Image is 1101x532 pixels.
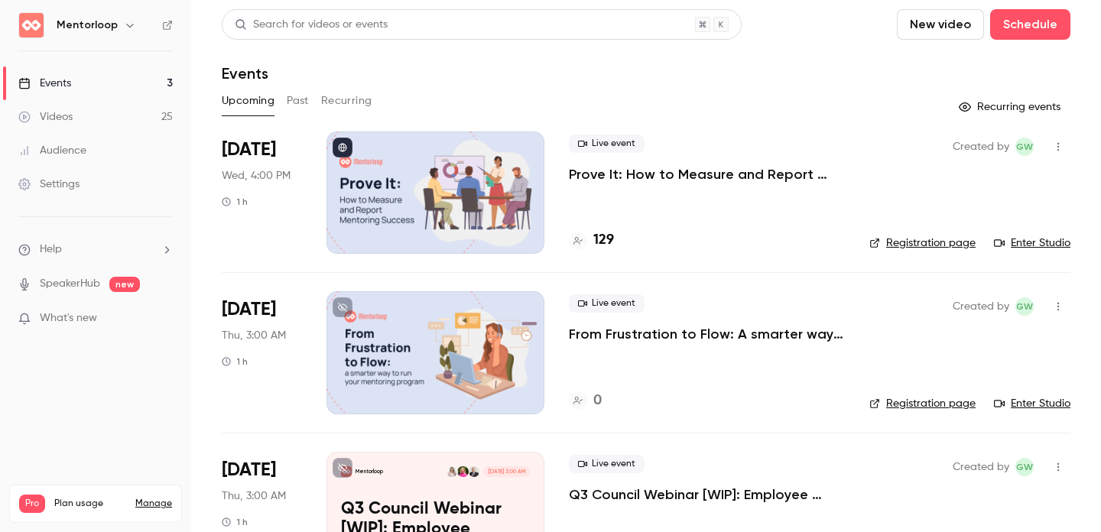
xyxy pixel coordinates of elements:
[469,466,479,477] img: Michael Werle
[869,235,976,251] a: Registration page
[1016,297,1033,316] span: GW
[356,468,383,475] p: Mentorloop
[18,109,73,125] div: Videos
[953,138,1009,156] span: Created by
[569,391,602,411] a: 0
[222,355,248,368] div: 1 h
[447,466,457,477] img: Heidi Holmes
[235,17,388,33] div: Search for videos or events
[54,498,126,510] span: Plan usage
[953,297,1009,316] span: Created by
[321,89,372,113] button: Recurring
[222,64,268,83] h1: Events
[897,9,984,40] button: New video
[222,488,286,504] span: Thu, 3:00 AM
[952,95,1070,119] button: Recurring events
[135,498,172,510] a: Manage
[18,177,80,192] div: Settings
[483,466,529,477] span: [DATE] 3:00 AM
[569,135,645,153] span: Live event
[1016,138,1033,156] span: GW
[222,297,276,322] span: [DATE]
[569,455,645,473] span: Live event
[40,276,100,292] a: SpeakerHub
[19,13,44,37] img: Mentorloop
[994,396,1070,411] a: Enter Studio
[222,291,302,414] div: Sep 4 Thu, 12:00 PM (Australia/Melbourne)
[1015,138,1034,156] span: Grace Winstanley
[18,143,86,158] div: Audience
[222,168,291,183] span: Wed, 4:00 PM
[593,391,602,411] h4: 0
[1016,458,1033,476] span: GW
[154,312,173,326] iframe: Noticeable Trigger
[1015,458,1034,476] span: Grace Winstanley
[57,18,118,33] h6: Mentorloop
[222,458,276,482] span: [DATE]
[1015,297,1034,316] span: Grace Winstanley
[18,242,173,258] li: help-dropdown-opener
[40,310,97,326] span: What's new
[40,242,62,258] span: Help
[457,466,468,477] img: Lainie Tayler
[109,277,140,292] span: new
[953,458,1009,476] span: Created by
[569,485,845,504] a: Q3 Council Webinar [WIP]: Employee Experience as a Business Driver
[869,396,976,411] a: Registration page
[222,196,248,208] div: 1 h
[287,89,309,113] button: Past
[222,131,302,254] div: Aug 21 Thu, 1:00 AM (Australia/Melbourne)
[994,235,1070,251] a: Enter Studio
[222,328,286,343] span: Thu, 3:00 AM
[19,495,45,513] span: Pro
[569,325,845,343] a: From Frustration to Flow: A smarter way to run your mentoring program (APAC)
[222,516,248,528] div: 1 h
[569,294,645,313] span: Live event
[569,230,614,251] a: 129
[593,230,614,251] h4: 129
[222,89,274,113] button: Upcoming
[569,165,845,183] a: Prove It: How to Measure and Report Mentoring Success
[990,9,1070,40] button: Schedule
[222,138,276,162] span: [DATE]
[18,76,71,91] div: Events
